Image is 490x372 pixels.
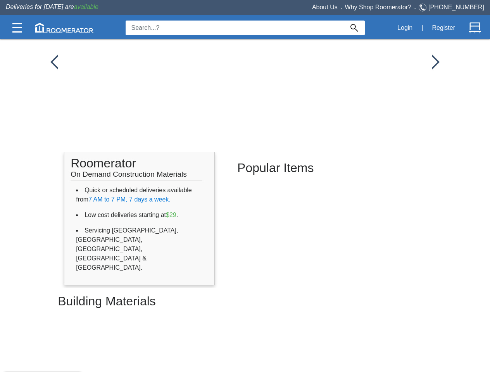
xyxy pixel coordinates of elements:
div: | [417,19,428,36]
img: Telephone.svg [419,3,428,12]
li: Low cost deliveries starting at . [76,207,203,223]
h2: Building Materials [58,288,432,314]
span: $29 [166,212,176,218]
li: Servicing [GEOGRAPHIC_DATA], [GEOGRAPHIC_DATA], [GEOGRAPHIC_DATA], [GEOGRAPHIC_DATA] & [GEOGRAPHI... [76,223,203,276]
img: roomerator-logo.svg [35,23,93,33]
h2: Popular Items [237,155,404,181]
span: available [74,3,98,10]
span: 7 AM to 7 PM, 7 days a week. [88,196,171,203]
li: Quick or scheduled deliveries available from [76,183,203,207]
h1: Roomerator [71,152,202,181]
span: Deliveries for [DATE] are [6,3,98,10]
img: /app/images/Buttons/favicon.jpg [50,54,58,70]
button: Register [428,20,459,36]
img: Categories.svg [12,23,22,33]
img: /app/images/Buttons/favicon.jpg [432,54,440,70]
button: Login [393,20,417,36]
a: [PHONE_NUMBER] [428,4,484,10]
span: • [411,7,419,10]
span: • [338,7,345,10]
a: Why Shop Roomerator? [345,4,412,10]
img: Search_Icon.svg [350,24,358,32]
span: On Demand Construction Materials [71,166,187,178]
a: About Us [312,4,338,10]
img: Cart.svg [469,22,481,34]
input: Search...? [126,21,344,35]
